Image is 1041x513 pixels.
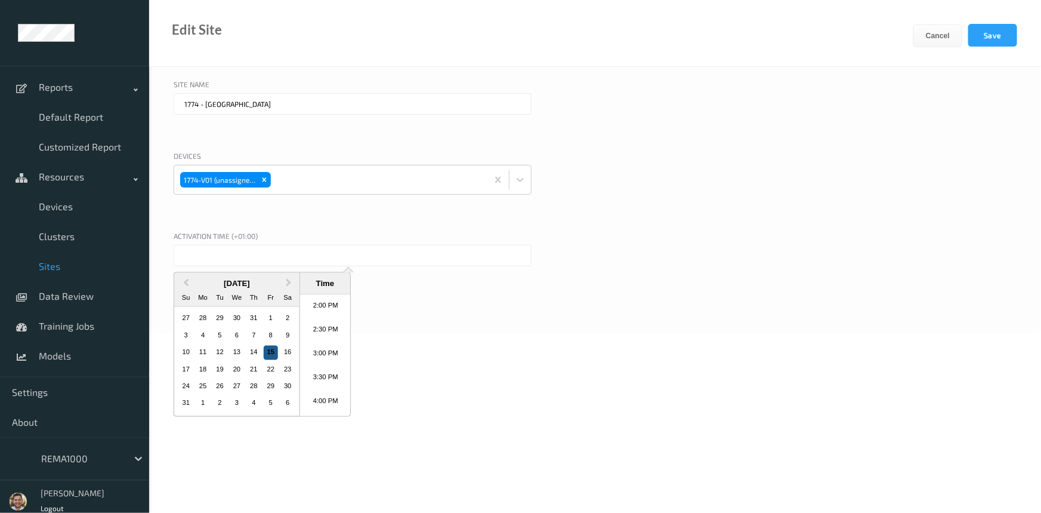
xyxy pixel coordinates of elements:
[264,328,278,343] div: Choose Friday, August 8th, 2025
[264,380,278,394] div: Choose Friday, August 29th, 2025
[196,346,210,360] div: Choose Monday, August 11th, 2025
[280,328,295,343] div: Choose Saturday, August 9th, 2025
[247,346,261,360] div: Choose Thursday, August 14th, 2025
[230,346,244,360] div: Choose Wednesday, August 13th, 2025
[213,397,227,411] div: Choose Tuesday, September 2nd, 2025
[280,346,295,360] div: Choose Saturday, August 16th, 2025
[280,274,299,293] button: Next Month
[213,328,227,343] div: Choose Tuesday, August 5th, 2025
[258,172,271,188] div: Remove 1774-V01 (unassigned)
[213,346,227,360] div: Choose Tuesday, August 12th, 2025
[247,380,261,394] div: Choose Thursday, August 28th, 2025
[196,380,210,394] div: Choose Monday, August 25th, 2025
[230,397,244,411] div: Choose Wednesday, September 3rd, 2025
[174,231,1017,245] div: Activation time (+01:00)
[179,363,193,377] div: Choose Sunday, August 17th, 2025
[300,416,351,440] li: 4:30 PM
[179,346,193,360] div: Choose Sunday, August 10th, 2025
[213,363,227,377] div: Choose Tuesday, August 19th, 2025
[213,291,227,305] div: Tu
[196,397,210,411] div: Choose Monday, September 1st, 2025
[280,312,295,326] div: Choose Saturday, August 2nd, 2025
[174,150,532,165] div: Devices
[180,172,258,188] div: 1774-V01 (unassigned)
[968,24,1017,47] button: Save
[264,346,278,360] div: Choose Friday, August 15th, 2025
[230,363,244,377] div: Choose Wednesday, August 20th, 2025
[179,328,193,343] div: Choose Sunday, August 3rd, 2025
[247,397,261,411] div: Choose Thursday, September 4th, 2025
[300,368,351,392] li: 3:30 PM
[179,312,193,326] div: Choose Sunday, July 27th, 2025
[247,312,261,326] div: Choose Thursday, July 31st, 2025
[247,328,261,343] div: Choose Thursday, August 7th, 2025
[300,344,351,368] li: 3:00 PM
[247,291,261,305] div: Th
[280,291,295,305] div: Sa
[913,24,962,47] button: Cancel
[303,278,347,290] div: Time
[230,328,244,343] div: Choose Wednesday, August 6th, 2025
[280,397,295,411] div: Choose Saturday, September 6th, 2025
[280,363,295,377] div: Choose Saturday, August 23rd, 2025
[179,380,193,394] div: Choose Sunday, August 24th, 2025
[178,311,296,413] div: month 2025-08
[300,320,351,344] li: 2:30 PM
[264,363,278,377] div: Choose Friday, August 22nd, 2025
[196,291,210,305] div: Mo
[179,397,193,411] div: Choose Sunday, August 31st, 2025
[196,312,210,326] div: Choose Monday, July 28th, 2025
[264,312,278,326] div: Choose Friday, August 1st, 2025
[213,380,227,394] div: Choose Tuesday, August 26th, 2025
[196,328,210,343] div: Choose Monday, August 4th, 2025
[174,278,299,290] div: [DATE]
[264,397,278,411] div: Choose Friday, September 5th, 2025
[174,79,532,93] div: Site Name
[300,296,351,320] li: 2:00 PM
[175,274,194,293] button: Previous Month
[179,291,193,305] div: Su
[196,363,210,377] div: Choose Monday, August 18th, 2025
[172,24,222,36] div: Edit Site
[230,380,244,394] div: Choose Wednesday, August 27th, 2025
[300,392,351,416] li: 4:00 PM
[230,291,244,305] div: We
[230,312,244,326] div: Choose Wednesday, July 30th, 2025
[213,312,227,326] div: Choose Tuesday, July 29th, 2025
[280,380,295,394] div: Choose Saturday, August 30th, 2025
[247,363,261,377] div: Choose Thursday, August 21st, 2025
[264,291,278,305] div: Fr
